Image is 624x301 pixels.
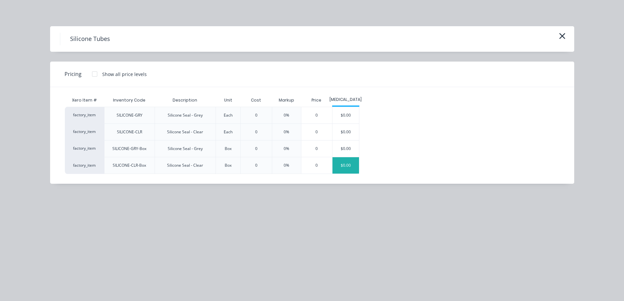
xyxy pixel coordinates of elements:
[255,112,257,118] div: 0
[168,112,203,118] div: Silicone Seal - Grey
[219,92,237,108] div: Unit
[168,146,203,152] div: Silicone Seal - Grey
[332,107,359,123] div: $0.00
[301,141,332,157] div: 0
[112,146,146,152] div: SILICONE-GRY-Box
[108,92,151,108] div: Inventory Code
[65,123,104,140] div: factory_item
[224,129,233,135] div: Each
[284,162,289,168] div: 0%
[117,112,142,118] div: SILICONE-GRY
[301,107,332,123] div: 0
[65,107,104,123] div: factory_item
[225,146,232,152] div: Box
[167,162,203,168] div: Silicone Seal - Clear
[284,129,289,135] div: 0%
[65,70,82,78] span: Pricing
[65,140,104,157] div: factory_item
[240,94,272,107] div: Cost
[167,92,202,108] div: Description
[224,112,233,118] div: Each
[332,141,359,157] div: $0.00
[332,97,359,103] div: [MEDICAL_DATA]
[65,94,104,107] div: Xero Item #
[255,129,257,135] div: 0
[255,146,257,152] div: 0
[225,162,232,168] div: Box
[301,124,332,140] div: 0
[301,94,332,107] div: Price
[255,162,257,168] div: 0
[332,124,359,140] div: $0.00
[332,157,359,174] div: $0.00
[102,71,147,78] div: Show all price levels
[284,112,289,118] div: 0%
[272,94,301,107] div: Markup
[167,129,203,135] div: Silicone Seal - Clear
[301,157,332,174] div: 0
[60,33,120,45] h4: Silicone Tubes
[284,146,289,152] div: 0%
[117,129,142,135] div: SILICONE-CLR
[113,162,146,168] div: SILICONE-CLR-Box
[65,157,104,174] div: factory_item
